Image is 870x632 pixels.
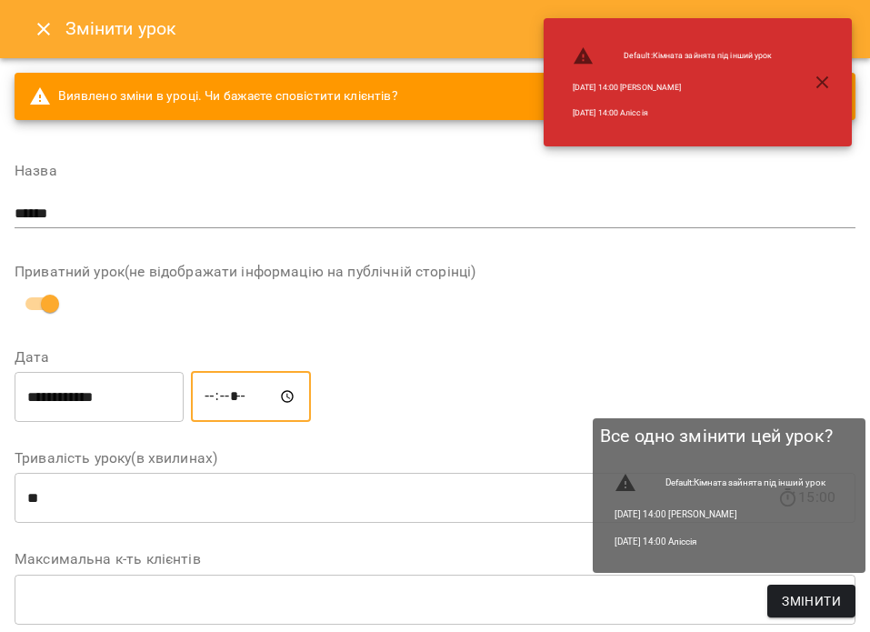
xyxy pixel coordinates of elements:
span: Виявлено зміни в уроці. Чи бажаєте сповістити клієнтів? [29,85,398,107]
label: Дата [15,350,855,365]
h6: Змінити урок [65,15,177,43]
label: Тривалість уроку(в хвилинах) [15,451,855,466]
li: Default : Кімната зайнята під інший урок [558,38,787,75]
li: [DATE] 14:00 Аліссія [558,100,787,126]
button: Змінити [767,585,855,617]
label: Назва [15,164,855,178]
li: [DATE] 14:00 [PERSON_NAME] [558,75,787,101]
button: Close [22,7,65,51]
span: Змінити [782,590,841,612]
label: Максимальна к-ть клієнтів [15,552,855,567]
label: Приватний урок(не відображати інформацію на публічній сторінці) [15,265,855,279]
